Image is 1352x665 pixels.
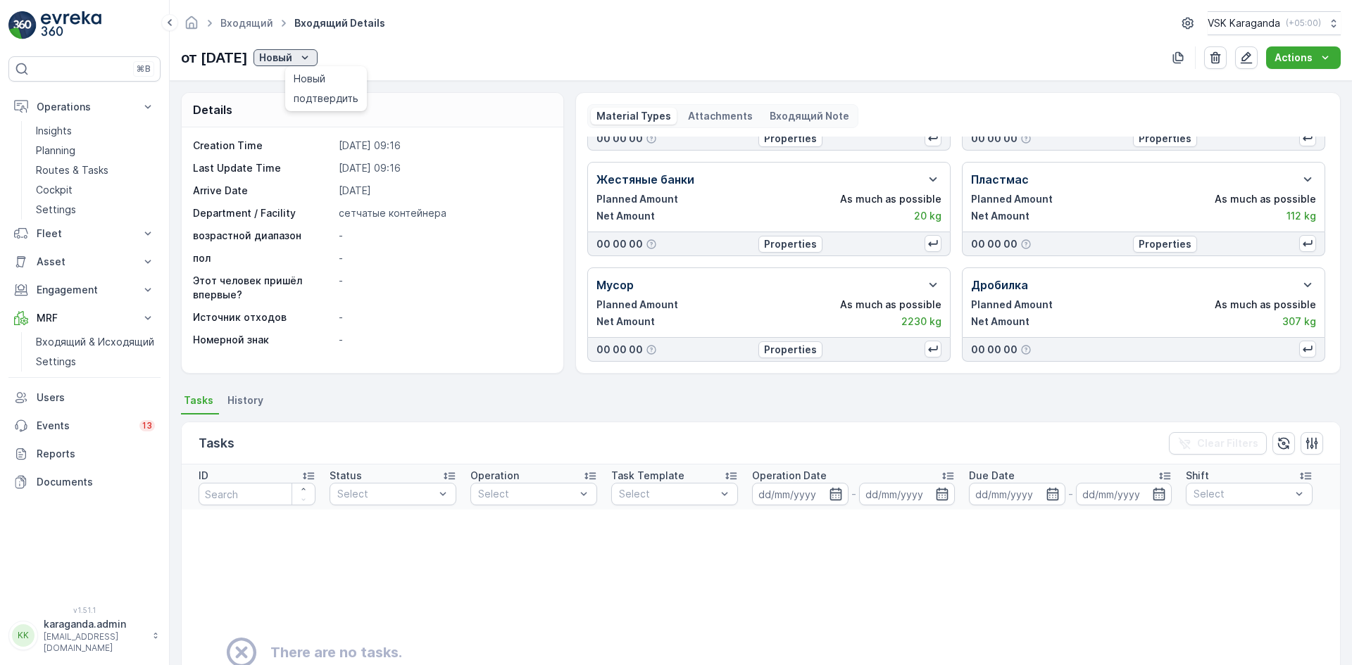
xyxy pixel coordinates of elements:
p: Select [619,487,716,501]
a: Users [8,384,161,412]
p: Planned Amount [971,192,1053,206]
p: Settings [36,355,76,369]
span: v 1.51.1 [8,606,161,614]
p: Planning [36,144,75,158]
div: Help Tooltip Icon [1020,133,1032,144]
p: - [339,229,549,243]
div: KK [12,624,35,647]
button: Fleet [8,220,161,248]
p: Select [337,487,434,501]
p: Department / Facility [193,206,333,220]
div: Help Tooltip Icon [646,239,657,250]
span: подтвердить [294,91,358,106]
button: Properties [758,341,822,358]
div: Help Tooltip Icon [1020,344,1032,355]
ul: Новый [285,66,367,111]
p: Creation Time [193,139,333,153]
p: Details [193,101,232,118]
div: Help Tooltip Icon [646,133,657,144]
p: [DATE] [339,184,549,198]
p: Operation [470,469,519,483]
button: Properties [758,236,822,253]
p: Insights [36,124,72,138]
a: Cockpit [30,180,161,200]
p: Due Date [969,469,1015,483]
p: Planned Amount [596,192,678,206]
p: Attachments [688,109,753,123]
span: Новый [294,72,325,86]
span: History [227,393,263,407]
a: Входящий [220,17,273,29]
p: Select [1194,487,1291,501]
p: Properties [764,343,817,357]
p: - [339,310,549,324]
p: Дробилка [971,277,1028,293]
p: - [339,251,549,265]
a: Входящий & Исходящий [30,332,161,352]
p: Fleet [37,227,132,241]
p: 2230 kg [901,315,941,329]
p: Status [330,469,362,483]
p: ⌘B [137,63,151,75]
p: Net Amount [596,209,655,223]
p: Пластмас [971,171,1029,188]
p: [DATE] 09:16 [339,161,549,175]
p: Users [37,391,155,405]
p: As much as possible [1215,298,1316,312]
input: dd/mm/yyyy [859,483,956,505]
p: ( +05:00 ) [1286,18,1321,29]
p: 00 00 00 [596,343,643,357]
a: Settings [30,352,161,372]
p: от [DATE] [181,47,248,68]
p: Reports [37,447,155,461]
p: Мусор [596,277,634,293]
p: - [1068,486,1073,502]
div: Help Tooltip Icon [646,344,657,355]
p: Routes & Tasks [36,163,108,177]
p: [DATE] 09:16 [339,139,549,153]
a: Planning [30,141,161,160]
p: 307 kg [1282,315,1316,329]
p: Жестяные банки [596,171,694,188]
p: Documents [37,475,155,489]
p: Новый [259,51,292,65]
button: Asset [8,248,161,276]
p: Planned Amount [971,298,1053,312]
button: Engagement [8,276,161,304]
p: [EMAIL_ADDRESS][DOMAIN_NAME] [44,631,145,654]
p: Operation Date [752,469,827,483]
button: Properties [758,130,822,147]
p: пол [193,251,333,265]
p: Arrive Date [193,184,333,198]
p: Properties [1139,132,1191,146]
button: Properties [1133,236,1197,253]
button: Properties [1133,130,1197,147]
p: MRF [37,311,132,325]
input: dd/mm/yyyy [1076,483,1172,505]
a: Settings [30,200,161,220]
a: Events13 [8,412,161,440]
p: Select [478,487,575,501]
p: Net Amount [596,315,655,329]
h2: There are no tasks. [270,642,402,663]
p: 00 00 00 [971,343,1018,357]
a: Insights [30,121,161,141]
p: Входящий Note [770,109,849,123]
input: dd/mm/yyyy [969,483,1065,505]
p: Engagement [37,283,132,297]
p: ID [199,469,208,483]
p: 13 [142,420,152,431]
p: Clear Filters [1197,436,1258,450]
p: сетчатыe контейнера [339,206,549,220]
a: Homepage [184,20,199,32]
a: Reports [8,440,161,468]
p: 00 00 00 [971,237,1018,251]
p: Planned Amount [596,298,678,312]
p: Источник отходов [193,310,333,324]
p: возрастной диапазон [193,229,333,243]
p: 112 kg [1287,209,1316,223]
p: 00 00 00 [596,132,643,146]
p: Номерной знак [193,333,333,347]
p: 00 00 00 [596,237,643,251]
button: Actions [1266,46,1341,69]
